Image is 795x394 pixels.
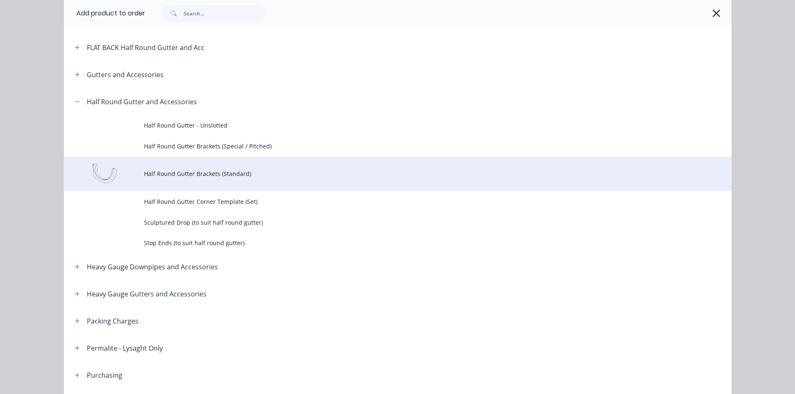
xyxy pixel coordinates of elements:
div: FLAT BACK Half Round Gutter and Acc [87,43,204,53]
span: Half Round Gutter - Unslotted [144,121,614,130]
span: Stop Ends (to suit half round gutter) [144,238,614,247]
input: Search... [184,5,266,22]
div: Heavy Gauge Gutters and Accessories [87,289,207,299]
span: Sculptured Drop (to suit half round gutter) [144,218,614,227]
div: Heavy Gauge Downpipes and Accessories [87,262,218,272]
span: Half Round Gutter Corner Template (Set) [144,197,614,206]
span: Half Round Gutter Brackets (Standard) [144,169,614,178]
div: Purchasing [87,370,122,380]
div: Half Round Gutter and Accessories [87,97,197,107]
div: Permalite - Lysaght Only [87,343,163,353]
div: Gutters and Accessories [87,70,164,80]
div: Packing Charges [87,316,139,326]
span: Half Round Gutter Brackets (Special / Pitched) [144,142,614,151]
